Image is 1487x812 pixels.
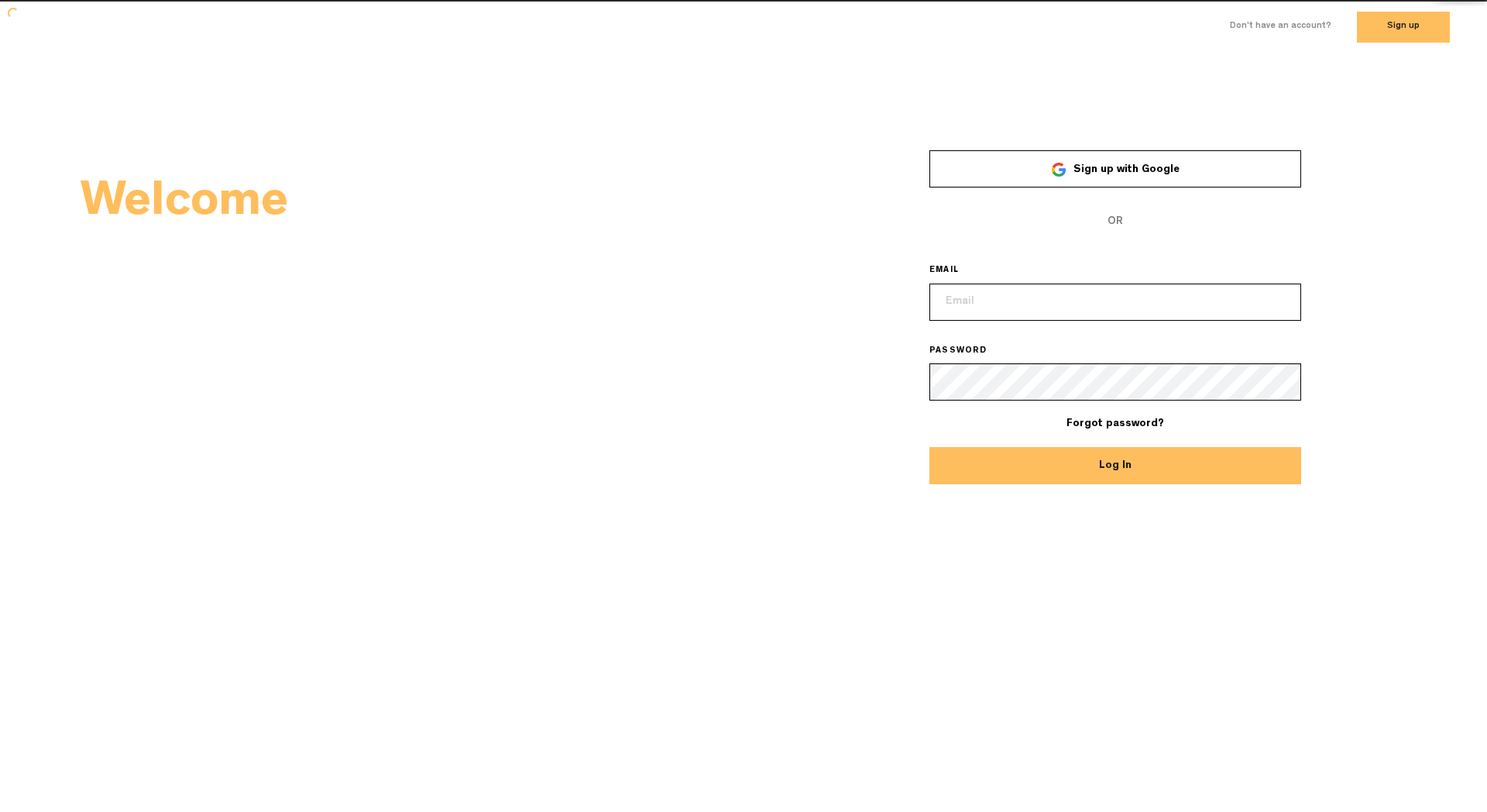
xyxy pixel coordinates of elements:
[1066,418,1164,429] a: Forgot password?
[81,183,743,226] h2: Welcome
[929,284,1301,321] input: Email
[929,203,1301,240] span: OR
[1230,20,1331,33] label: Don't have an account?
[81,234,743,277] h2: Back
[929,346,1009,358] label: PASSWORD
[1357,12,1450,43] button: Sign up
[1073,164,1180,175] span: Sign up with Google
[929,447,1301,484] button: Log In
[929,265,980,277] label: EMAIL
